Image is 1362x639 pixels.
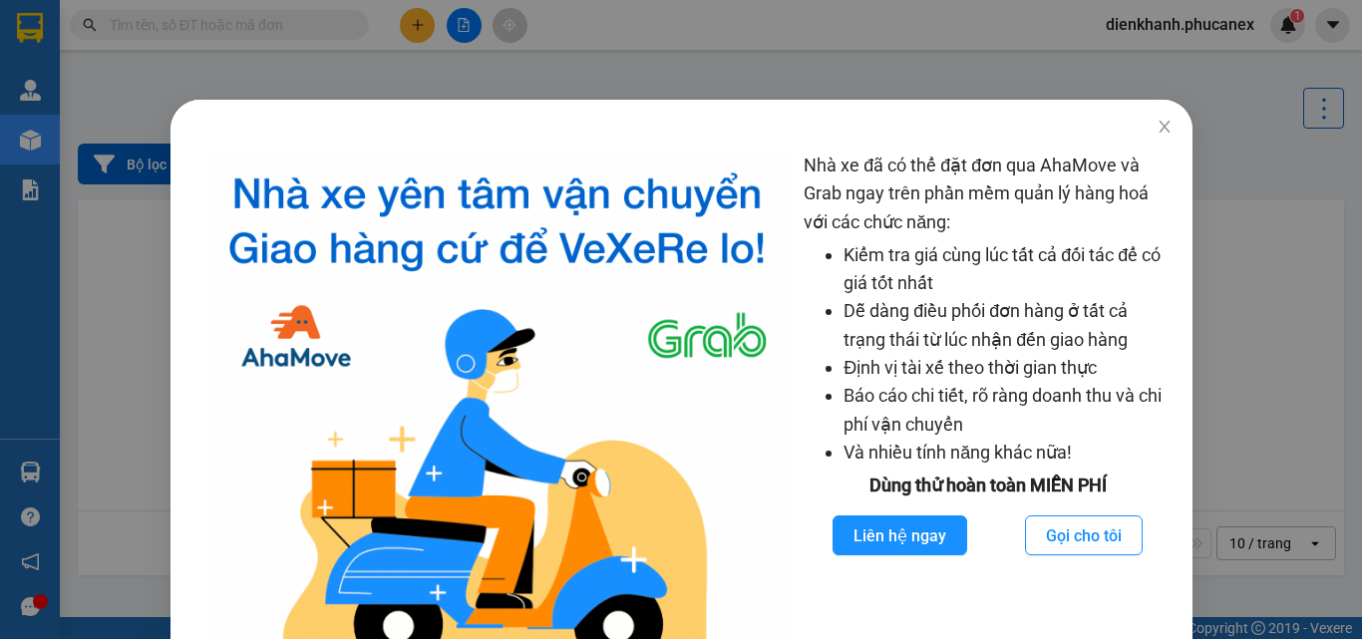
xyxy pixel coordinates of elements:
[1156,119,1172,135] span: close
[844,439,1172,467] li: Và nhiều tính năng khác nữa!
[804,472,1172,499] div: Dùng thử hoàn toàn MIỄN PHÍ
[1136,100,1192,156] button: Close
[1025,515,1143,555] button: Gọi cho tôi
[833,515,967,555] button: Liên hệ ngay
[844,297,1172,354] li: Dễ dàng điều phối đơn hàng ở tất cả trạng thái từ lúc nhận đến giao hàng
[844,241,1172,298] li: Kiểm tra giá cùng lúc tất cả đối tác để có giá tốt nhất
[1046,523,1122,548] span: Gọi cho tôi
[853,523,946,548] span: Liên hệ ngay
[844,382,1172,439] li: Báo cáo chi tiết, rõ ràng doanh thu và chi phí vận chuyển
[844,354,1172,382] li: Định vị tài xế theo thời gian thực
